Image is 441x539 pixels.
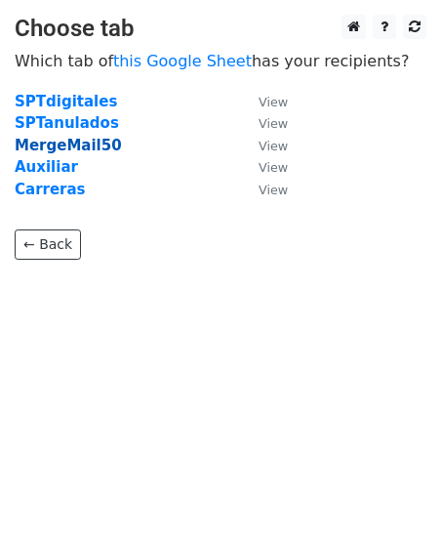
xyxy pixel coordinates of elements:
a: View [239,114,288,132]
a: Carreras [15,181,86,198]
h3: Choose tab [15,15,426,43]
small: View [259,139,288,153]
a: ← Back [15,229,81,260]
a: Auxiliar [15,158,78,176]
div: Widget de chat [343,445,441,539]
small: View [259,116,288,131]
a: View [239,137,288,154]
a: SPTdigitales [15,93,117,110]
iframe: Chat Widget [343,445,441,539]
small: View [259,160,288,175]
a: View [239,181,288,198]
a: MergeMail50 [15,137,122,154]
a: SPTanulados [15,114,119,132]
a: View [239,158,288,176]
a: this Google Sheet [113,52,252,70]
p: Which tab of has your recipients? [15,51,426,71]
small: View [259,183,288,197]
a: View [239,93,288,110]
small: View [259,95,288,109]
